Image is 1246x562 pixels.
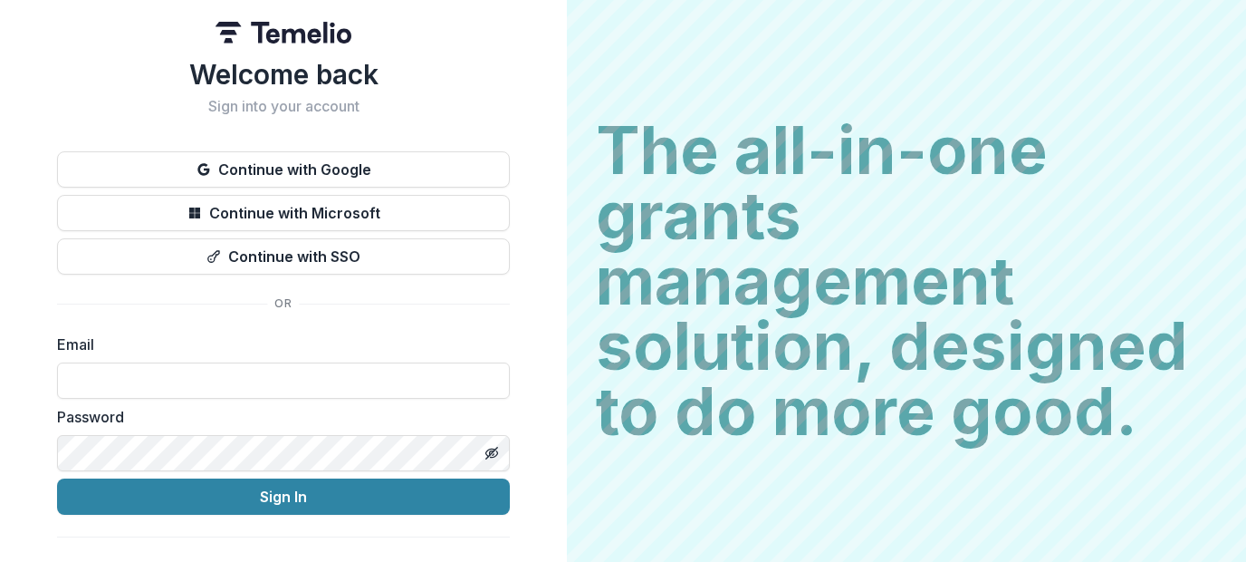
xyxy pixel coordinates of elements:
button: Continue with SSO [57,238,510,275]
label: Email [57,334,499,355]
button: Continue with Google [57,151,510,188]
button: Toggle password visibility [477,439,506,468]
button: Sign In [57,479,510,515]
label: Password [57,406,499,428]
h1: Welcome back [57,58,510,91]
img: Temelio [216,22,351,44]
h2: Sign into your account [57,98,510,115]
button: Continue with Microsoft [57,195,510,231]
